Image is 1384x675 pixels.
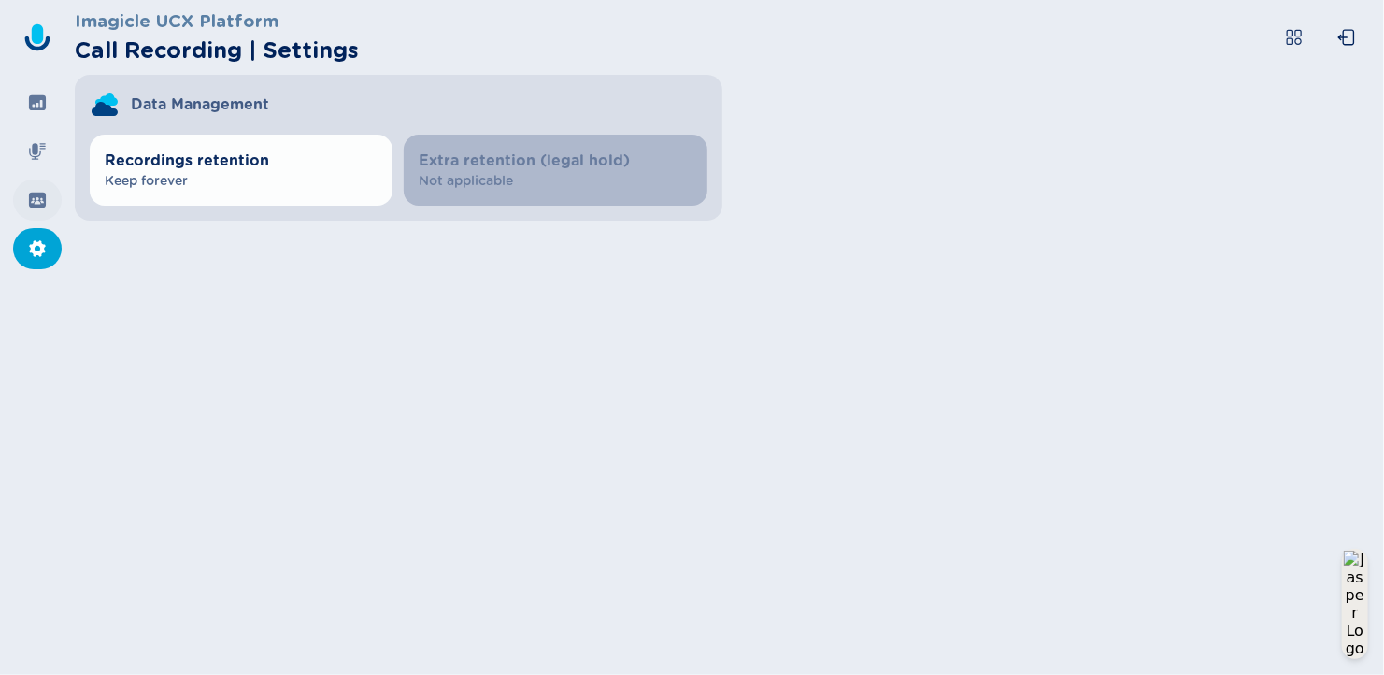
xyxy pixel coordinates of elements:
div: Recordings [13,131,62,172]
button: Recordings retentionKeep forever [90,135,392,206]
span: Data Management [131,93,269,116]
svg: mic-fill [28,142,47,161]
span: Keep forever [105,172,378,191]
span: Recordings retention [105,150,378,172]
h2: Call Recording | Settings [75,34,359,67]
div: Settings [13,228,62,269]
span: Not applicable [419,172,692,191]
span: Extra retention (legal hold) [419,150,692,172]
h3: Imagicle UCX Platform [75,7,359,34]
svg: dashboard-filled [28,93,47,112]
svg: box-arrow-left [1337,28,1356,47]
button: Extra retention (legal hold)Not applicable [404,135,706,206]
div: Dashboard [13,82,62,123]
svg: groups-filled [28,191,47,209]
div: Groups [13,180,62,221]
